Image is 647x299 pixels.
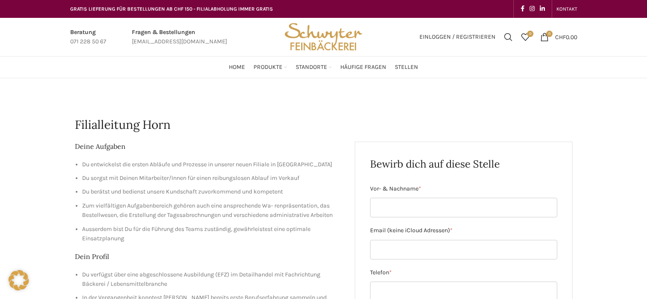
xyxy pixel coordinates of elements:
span: GRATIS LIEFERUNG FÜR BESTELLUNGEN AB CHF 150 - FILIALABHOLUNG IMMER GRATIS [70,6,273,12]
a: Standorte [296,59,332,76]
span: Häufige Fragen [340,63,386,71]
h2: Bewirb dich auf diese Stelle [370,157,557,171]
label: Email (keine iCloud Adressen) [370,226,557,235]
li: Du entwickelst die ersten Abläufe und Prozesse in unserer neuen Filiale in [GEOGRAPHIC_DATA] [82,160,342,169]
div: Secondary navigation [552,0,581,17]
a: Produkte [254,59,287,76]
span: CHF [555,33,566,40]
h2: Deine Aufgaben [75,142,342,151]
span: 0 [527,31,533,37]
li: Zum vielfältigen Aufgabenbereich gehören auch eine ansprechende Wa- renpräsentation, das Bestellw... [82,201,342,220]
a: 0 CHF0.00 [536,28,581,46]
a: Suchen [500,28,517,46]
li: Ausserdem bist Du für die Führung des Teams zuständig, gewährleistest eine optimale Einsatzplanung [82,225,342,244]
a: KONTAKT [556,0,577,17]
span: 0 [546,31,553,37]
li: Du verfügst über eine abgeschlossene Ausbildung (EFZ) im Detailhandel mit Fachrichtung Bäckerei /... [82,270,342,289]
label: Telefon [370,268,557,277]
a: Infobox link [70,28,106,47]
a: Home [229,59,245,76]
h2: Dein Profil [75,252,342,261]
span: Produkte [254,63,282,71]
a: Häufige Fragen [340,59,386,76]
a: Einloggen / Registrieren [415,28,500,46]
bdi: 0.00 [555,33,577,40]
div: Meine Wunschliste [517,28,534,46]
a: Site logo [282,33,365,40]
a: Linkedin social link [537,3,547,15]
a: Facebook social link [518,3,527,15]
a: Instagram social link [527,3,537,15]
a: Stellen [395,59,418,76]
a: 0 [517,28,534,46]
span: Home [229,63,245,71]
label: Vor- & Nachname [370,184,557,194]
a: Infobox link [132,28,227,47]
span: Einloggen / Registrieren [419,34,496,40]
li: Du berätst und bedienst unsere Kundschaft zuvorkommend und kompetent [82,187,342,196]
img: Bäckerei Schwyter [282,18,365,56]
li: Du sorgst mit Deinen Mitarbeiter/Innen für einen reibungslosen Ablauf im Verkauf [82,174,342,183]
span: Standorte [296,63,327,71]
span: KONTAKT [556,6,577,12]
span: Stellen [395,63,418,71]
h1: Filialleitung Horn [75,117,573,133]
div: Main navigation [66,59,581,76]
